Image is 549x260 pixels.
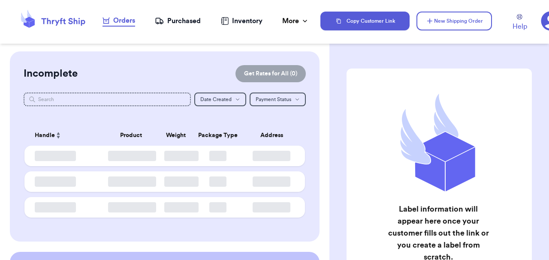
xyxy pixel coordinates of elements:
[103,15,135,27] a: Orders
[24,93,191,106] input: Search
[155,16,201,26] a: Purchased
[103,125,159,146] th: Product
[193,125,243,146] th: Package Type
[159,125,193,146] th: Weight
[513,14,527,32] a: Help
[103,15,135,26] div: Orders
[256,97,291,102] span: Payment Status
[35,131,55,140] span: Handle
[235,65,306,82] button: Get Rates for All (0)
[221,16,262,26] a: Inventory
[24,67,78,81] h2: Incomplete
[282,16,309,26] div: More
[194,93,246,106] button: Date Created
[513,21,527,32] span: Help
[55,130,62,140] button: Sort ascending
[320,12,410,30] button: Copy Customer Link
[243,125,305,146] th: Address
[200,97,232,102] span: Date Created
[250,93,306,106] button: Payment Status
[416,12,492,30] button: New Shipping Order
